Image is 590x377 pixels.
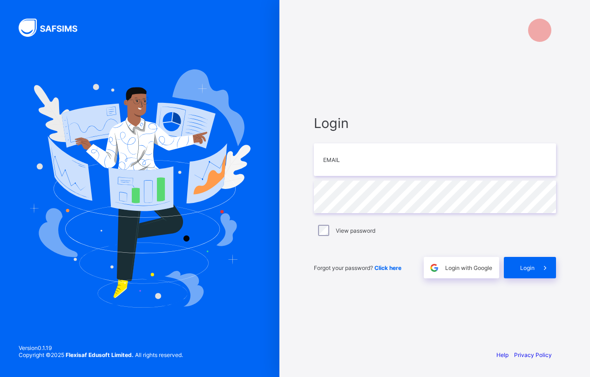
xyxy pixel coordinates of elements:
[445,264,492,271] span: Login with Google
[429,263,440,273] img: google.396cfc9801f0270233282035f929180a.svg
[66,351,134,358] strong: Flexisaf Edusoft Limited.
[514,351,552,358] a: Privacy Policy
[19,19,88,37] img: SAFSIMS Logo
[374,264,401,271] a: Click here
[496,351,509,358] a: Help
[520,264,535,271] span: Login
[314,264,401,271] span: Forgot your password?
[336,227,375,234] label: View password
[314,115,556,131] span: Login
[19,344,183,351] span: Version 0.1.19
[19,351,183,358] span: Copyright © 2025 All rights reserved.
[29,69,251,308] img: Hero Image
